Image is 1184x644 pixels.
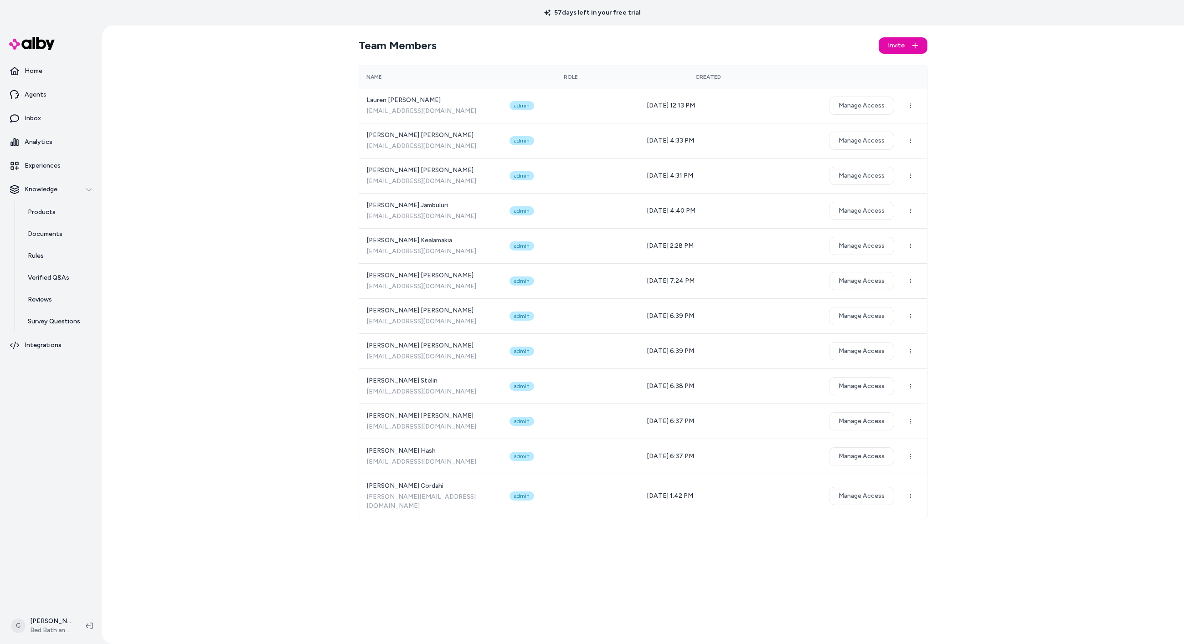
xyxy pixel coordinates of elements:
a: Integrations [4,334,98,356]
p: Products [28,208,56,217]
div: admin [510,241,534,250]
p: Knowledge [25,185,57,194]
button: Manage Access [829,167,894,185]
div: admin [510,101,534,110]
a: Agents [4,84,98,106]
button: Knowledge [4,179,98,200]
span: [PERSON_NAME] Hash [366,446,495,455]
button: Invite [879,37,927,54]
span: [EMAIL_ADDRESS][DOMAIN_NAME] [366,142,495,151]
div: admin [510,417,534,426]
button: Manage Access [829,412,894,430]
span: [EMAIL_ADDRESS][DOMAIN_NAME] [366,422,495,431]
div: admin [510,452,534,461]
span: [PERSON_NAME][EMAIL_ADDRESS][DOMAIN_NAME] [366,492,495,511]
button: Manage Access [829,202,894,220]
a: Inbox [4,107,98,129]
button: Manage Access [829,447,894,465]
button: Manage Access [829,272,894,290]
button: C[PERSON_NAME]Bed Bath and Beyond [5,611,78,640]
span: [DATE] 12:13 PM [647,102,695,109]
button: Manage Access [829,342,894,360]
p: Experiences [25,161,61,170]
button: Manage Access [829,377,894,395]
p: Survey Questions [28,317,80,326]
button: Manage Access [829,97,894,115]
div: Name [366,73,495,81]
button: Manage Access [829,487,894,505]
span: [EMAIL_ADDRESS][DOMAIN_NAME] [366,177,495,186]
span: [PERSON_NAME] Stelin [366,376,495,385]
div: Created [647,73,769,81]
p: 57 days left in your free trial [539,8,646,17]
div: Role [510,73,632,81]
a: Verified Q&As [19,267,98,289]
span: [DATE] 1:42 PM [647,492,693,500]
div: admin [510,206,534,215]
p: Integrations [25,341,62,350]
img: alby Logo [9,37,55,50]
a: Rules [19,245,98,267]
span: [DATE] 7:24 PM [647,277,695,285]
div: admin [510,171,534,180]
span: [PERSON_NAME] Cordahi [366,481,495,491]
p: Rules [28,251,44,261]
p: Documents [28,230,62,239]
div: admin [510,382,534,391]
a: Reviews [19,289,98,311]
button: Manage Access [829,307,894,325]
span: [DATE] 4:33 PM [647,137,694,144]
span: [EMAIL_ADDRESS][DOMAIN_NAME] [366,212,495,221]
a: Home [4,60,98,82]
span: [DATE] 6:37 PM [647,417,694,425]
span: [DATE] 6:37 PM [647,452,694,460]
span: [DATE] 4:40 PM [647,207,695,215]
a: Products [19,201,98,223]
div: admin [510,491,534,501]
span: [EMAIL_ADDRESS][DOMAIN_NAME] [366,107,495,116]
div: admin [510,347,534,356]
span: C [11,618,26,633]
div: admin [510,276,534,286]
h2: Team Members [359,38,437,53]
span: [EMAIL_ADDRESS][DOMAIN_NAME] [366,352,495,361]
span: [DATE] 2:28 PM [647,242,694,250]
a: Experiences [4,155,98,177]
div: admin [510,312,534,321]
div: admin [510,136,534,145]
p: Verified Q&As [28,273,69,282]
span: [EMAIL_ADDRESS][DOMAIN_NAME] [366,282,495,291]
span: [PERSON_NAME] [PERSON_NAME] [366,131,495,140]
a: Survey Questions [19,311,98,332]
p: Agents [25,90,46,99]
a: Documents [19,223,98,245]
span: [EMAIL_ADDRESS][DOMAIN_NAME] [366,317,495,326]
span: [DATE] 6:38 PM [647,382,694,390]
span: [DATE] 6:39 PM [647,347,694,355]
p: Analytics [25,138,52,147]
span: [DATE] 6:39 PM [647,312,694,320]
p: [PERSON_NAME] [30,617,71,626]
span: [PERSON_NAME] [PERSON_NAME] [366,341,495,350]
p: Inbox [25,114,41,123]
p: Home [25,66,42,76]
span: [PERSON_NAME] [PERSON_NAME] [366,306,495,315]
span: Bed Bath and Beyond [30,626,71,635]
span: [DATE] 4:31 PM [647,172,693,179]
span: [EMAIL_ADDRESS][DOMAIN_NAME] [366,387,495,396]
span: [PERSON_NAME] [PERSON_NAME] [366,166,495,175]
p: Reviews [28,295,52,304]
span: [PERSON_NAME] [PERSON_NAME] [366,411,495,420]
span: Lauren [PERSON_NAME] [366,96,495,105]
span: [EMAIL_ADDRESS][DOMAIN_NAME] [366,247,495,256]
span: [EMAIL_ADDRESS][DOMAIN_NAME] [366,457,495,466]
button: Manage Access [829,132,894,150]
span: [PERSON_NAME] Jambuluri [366,201,495,210]
span: Invite [888,41,905,50]
button: Manage Access [829,237,894,255]
span: [PERSON_NAME] Kealamakia [366,236,495,245]
span: [PERSON_NAME] [PERSON_NAME] [366,271,495,280]
a: Analytics [4,131,98,153]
